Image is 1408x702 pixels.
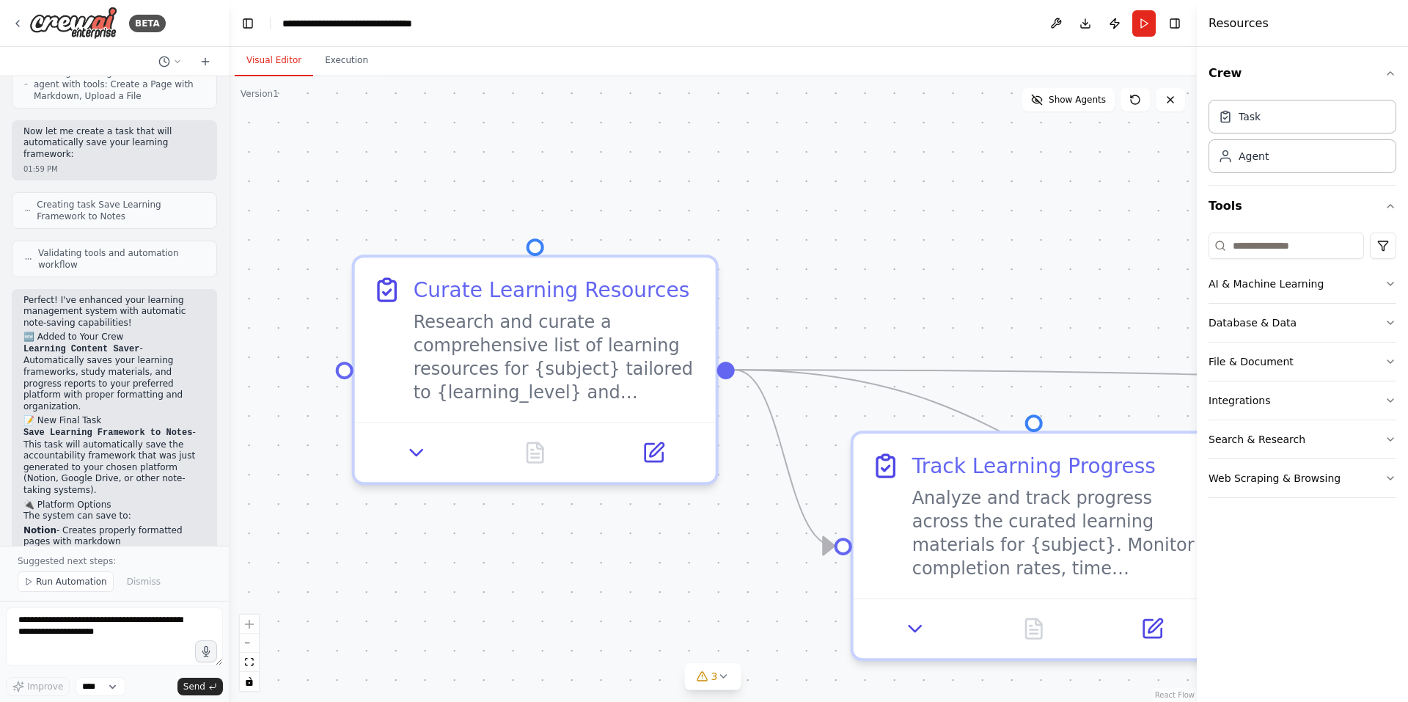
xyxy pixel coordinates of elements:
span: Validating tools and automation workflow [38,247,205,271]
div: React Flow controls [240,615,259,691]
span: Send [183,681,205,692]
button: Improve [6,677,70,696]
span: Run Automation [36,576,107,588]
h2: 🆕 Added to Your Crew [23,332,205,343]
button: Integrations [1209,381,1396,420]
button: Click to speak your automation idea [195,640,217,662]
p: Suggested next steps: [18,555,211,567]
button: Hide left sidebar [238,13,258,34]
button: Database & Data [1209,304,1396,342]
g: Edge from b1d0160d-b67d-4e1f-9169-8d570212f7e9 to c60a85c6-2e0e-4a9d-b21a-f63fb732de7c [735,355,835,560]
button: Execution [313,45,380,76]
button: Send [177,678,223,695]
div: Task [1239,109,1261,124]
code: Save Learning Framework to Notes [23,428,192,438]
p: Perfect! I've enhanced your learning management system with automatic note-saving capabilities! [23,295,205,329]
div: Crew [1209,94,1396,185]
span: Improve [27,681,63,692]
button: Start a new chat [194,53,217,70]
button: toggle interactivity [240,672,259,691]
button: Open in side panel [1101,611,1202,646]
button: fit view [240,653,259,672]
div: Curate Learning Resources [414,275,690,304]
button: File & Document [1209,343,1396,381]
div: Analyze and track progress across the curated learning materials for {subject}. Monitor completio... [912,486,1197,580]
p: The system can save to: [23,511,205,522]
code: Learning Content Saver [23,344,139,354]
div: Curate Learning ResourcesResearch and curate a comprehensive list of learning resources for {subj... [352,255,719,485]
p: - This task will automatically save the accountability framework that was just generated to your ... [23,427,205,497]
strong: Notion [23,525,56,535]
span: Show Agents [1049,94,1106,106]
div: Track Learning ProgressAnalyze and track progress across the curated learning materials for {subj... [851,431,1217,661]
button: 3 [685,663,741,690]
h2: 📝 New Final Task [23,415,205,427]
button: Switch to previous chat [153,53,188,70]
button: Show Agents [1022,88,1115,111]
img: Logo [29,7,117,40]
span: 3 [711,669,718,684]
div: Tools [1209,227,1396,510]
button: Web Scraping & Browsing [1209,459,1396,497]
span: Creating Learning Content Saver agent with tools: Create a Page with Markdown, Upload a File [34,67,205,102]
button: No output available [473,435,597,470]
button: zoom out [240,634,259,653]
h4: Resources [1209,15,1269,32]
div: 01:59 PM [23,164,205,175]
button: AI & Machine Learning [1209,265,1396,303]
p: - Automatically saves your learning frameworks, study materials, and progress reports to your pre... [23,343,205,413]
button: Visual Editor [235,45,313,76]
div: Track Learning Progress [912,451,1156,480]
a: React Flow attribution [1155,691,1195,699]
button: Run Automation [18,571,114,592]
p: Now let me create a task that will automatically save your learning framework: [23,126,205,161]
nav: breadcrumb [282,16,447,31]
div: Version 1 [241,88,279,100]
h2: 🔌 Platform Options [23,500,205,511]
div: Agent [1239,149,1269,164]
button: Tools [1209,186,1396,227]
span: Creating task Save Learning Framework to Notes [37,199,205,222]
li: - Creates properly formatted pages with markdown [23,525,205,548]
button: Dismiss [120,571,168,592]
button: Open in side panel [603,435,703,470]
button: No output available [972,611,1096,646]
button: Crew [1209,53,1396,94]
div: BETA [129,15,166,32]
button: Search & Research [1209,420,1396,458]
div: Research and curate a comprehensive list of learning resources for {subject} tailored to {learnin... [414,310,698,404]
span: Dismiss [127,576,161,588]
button: Hide right sidebar [1165,13,1185,34]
